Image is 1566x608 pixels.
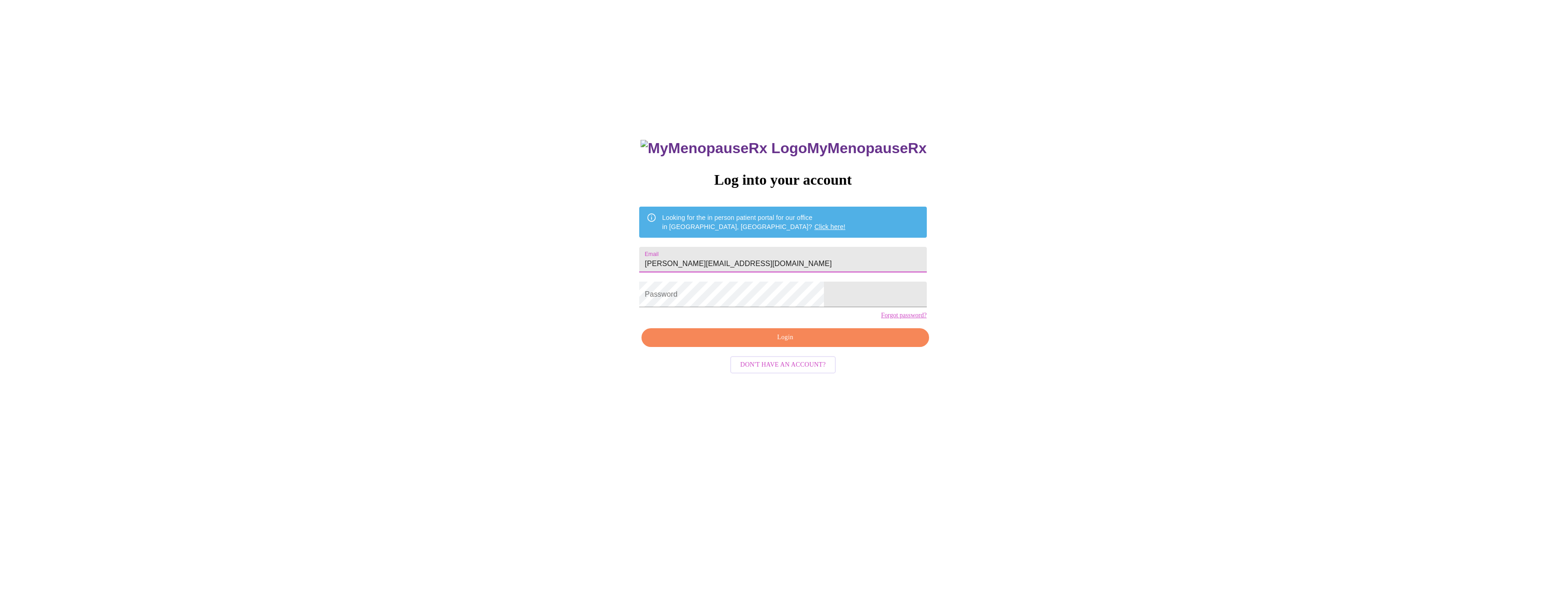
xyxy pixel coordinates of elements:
span: Login [652,332,918,343]
h3: MyMenopauseRx [641,140,927,157]
div: Looking for the in person patient portal for our office in [GEOGRAPHIC_DATA], [GEOGRAPHIC_DATA]? [662,209,845,235]
a: Forgot password? [881,312,927,319]
button: Don't have an account? [730,356,836,374]
img: MyMenopauseRx Logo [641,140,807,157]
button: Login [641,328,929,347]
a: Don't have an account? [728,360,838,368]
a: Click here! [814,223,845,230]
h3: Log into your account [639,171,926,188]
span: Don't have an account? [740,359,826,371]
